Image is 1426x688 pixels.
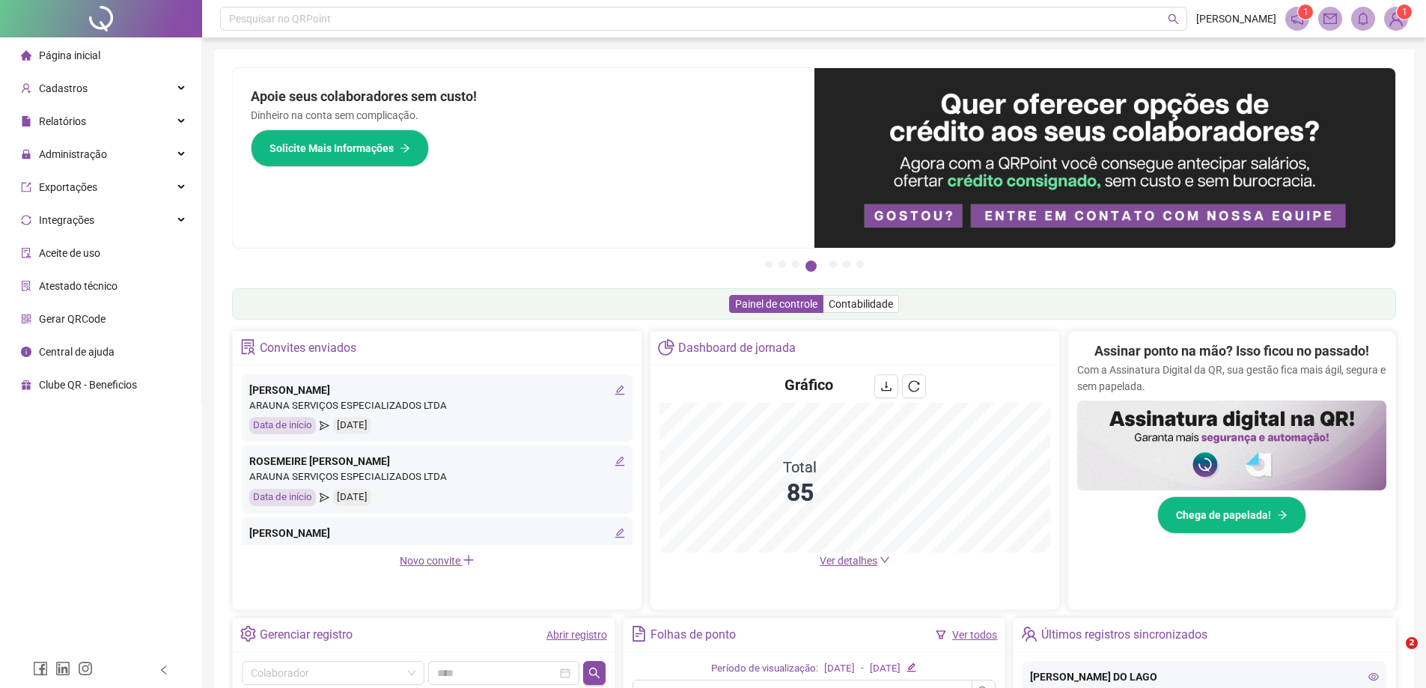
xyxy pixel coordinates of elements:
[952,629,997,641] a: Ver todos
[39,49,100,61] span: Página inicial
[21,314,31,324] span: qrcode
[21,347,31,357] span: info-circle
[880,555,890,565] span: down
[1041,622,1207,648] div: Últimos registros sincronizados
[251,86,796,107] h2: Apoie seus colaboradores sem custo!
[1077,401,1386,490] img: banner%2F02c71560-61a6-44d4-94b9-c8ab97240462.png
[658,339,674,355] span: pie-chart
[631,626,647,642] span: file-text
[21,149,31,159] span: lock
[829,298,893,310] span: Contabilidade
[805,261,817,272] button: 4
[251,107,796,124] p: Dinheiro na conta sem complicação.
[400,143,410,153] span: arrow-right
[463,554,475,566] span: plus
[39,346,115,358] span: Central de ajuda
[320,417,329,434] span: send
[21,281,31,291] span: solution
[1323,12,1337,25] span: mail
[765,261,773,268] button: 1
[260,335,356,361] div: Convites enviados
[820,555,890,567] a: Ver detalhes down
[39,115,86,127] span: Relatórios
[936,630,946,640] span: filter
[39,214,94,226] span: Integrações
[908,380,920,392] span: reload
[260,622,353,648] div: Gerenciar registro
[1406,637,1418,649] span: 2
[39,379,137,391] span: Clube QR - Beneficios
[856,261,864,268] button: 7
[21,83,31,94] span: user-add
[269,140,394,156] span: Solicite Mais Informações
[735,298,817,310] span: Painel de controle
[21,215,31,225] span: sync
[39,181,97,193] span: Exportações
[39,148,107,160] span: Administração
[880,380,892,392] span: download
[814,68,1396,248] img: banner%2Fa8ee1423-cce5-4ffa-a127-5a2d429cc7d8.png
[39,247,100,259] span: Aceite de uso
[249,398,625,414] div: ARAUNA SERVIÇOS ESPECIALIZADOS LTDA
[55,661,70,676] span: linkedin
[21,50,31,61] span: home
[21,248,31,258] span: audit
[33,661,48,676] span: facebook
[1402,7,1407,17] span: 1
[907,663,916,672] span: edit
[870,661,901,677] div: [DATE]
[78,661,93,676] span: instagram
[39,82,88,94] span: Cadastros
[21,116,31,127] span: file
[1375,637,1411,673] iframe: Intercom live chat
[21,380,31,390] span: gift
[249,382,625,398] div: [PERSON_NAME]
[400,555,475,567] span: Novo convite
[784,374,833,395] h4: Gráfico
[1094,341,1369,362] h2: Assinar ponto na mão? Isso ficou no passado!
[711,661,818,677] div: Período de visualização:
[615,528,625,538] span: edit
[1303,7,1308,17] span: 1
[1368,672,1379,682] span: eye
[824,661,855,677] div: [DATE]
[333,489,371,506] div: [DATE]
[588,667,600,679] span: search
[240,339,256,355] span: solution
[1176,507,1271,523] span: Chega de papelada!
[249,525,625,541] div: [PERSON_NAME]
[650,622,736,648] div: Folhas de ponto
[1077,362,1386,395] p: Com a Assinatura Digital da QR, sua gestão fica mais ágil, segura e sem papelada.
[792,261,799,268] button: 3
[21,182,31,192] span: export
[1030,669,1379,685] div: [PERSON_NAME] DO LAGO
[1157,496,1306,534] button: Chega de papelada!
[249,489,316,506] div: Data de início
[1356,12,1370,25] span: bell
[1385,7,1407,30] img: 83093
[861,661,864,677] div: -
[1168,13,1179,25] span: search
[615,385,625,395] span: edit
[1196,10,1276,27] span: [PERSON_NAME]
[678,335,796,361] div: Dashboard de jornada
[249,541,625,557] div: ARAUNA SERVIÇOS ESPECIALIZADOS LTDA
[1298,4,1313,19] sup: 1
[320,489,329,506] span: send
[778,261,786,268] button: 2
[159,665,169,675] span: left
[1021,626,1037,642] span: team
[249,469,625,485] div: ARAUNA SERVIÇOS ESPECIALIZADOS LTDA
[1291,12,1304,25] span: notification
[615,456,625,466] span: edit
[820,555,877,567] span: Ver detalhes
[1397,4,1412,19] sup: Atualize o seu contato no menu Meus Dados
[249,417,316,434] div: Data de início
[240,626,256,642] span: setting
[843,261,850,268] button: 6
[1277,510,1288,520] span: arrow-right
[546,629,607,641] a: Abrir registro
[249,453,625,469] div: ROSEMEIRE [PERSON_NAME]
[333,417,371,434] div: [DATE]
[39,313,106,325] span: Gerar QRCode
